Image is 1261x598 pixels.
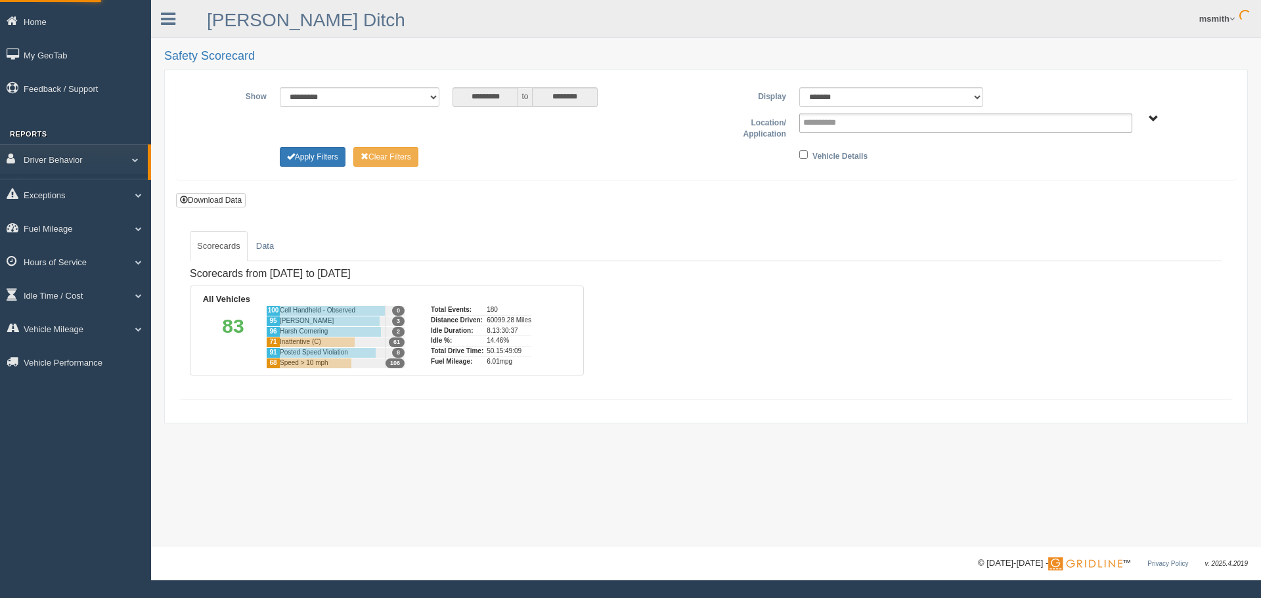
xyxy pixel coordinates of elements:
[190,268,584,280] h4: Scorecards from [DATE] to [DATE]
[203,294,250,304] b: All Vehicles
[266,358,280,368] div: 68
[24,179,148,202] a: Driver Scorecard
[392,316,405,326] span: 3
[176,193,246,207] button: Download Data
[487,305,531,315] div: 180
[812,147,868,163] label: Vehicle Details
[200,305,266,368] div: 83
[389,337,405,347] span: 61
[392,327,405,337] span: 2
[280,147,345,167] button: Change Filter Options
[706,87,793,103] label: Display
[518,87,531,107] span: to
[487,356,531,367] div: 6.01mpg
[487,335,531,346] div: 14.46%
[353,147,418,167] button: Change Filter Options
[706,114,793,140] label: Location/ Application
[487,326,531,336] div: 8.13:30:37
[1048,557,1122,570] img: Gridline
[487,346,531,356] div: 50.15:49:09
[1147,560,1188,567] a: Privacy Policy
[431,315,483,326] div: Distance Driven:
[266,326,280,337] div: 96
[431,326,483,336] div: Idle Duration:
[978,557,1248,570] div: © [DATE]-[DATE] - ™
[487,315,531,326] div: 60099.28 Miles
[431,335,483,346] div: Idle %:
[187,87,273,103] label: Show
[266,337,280,347] div: 71
[207,10,405,30] a: [PERSON_NAME] Ditch
[386,358,405,368] span: 106
[1205,560,1248,567] span: v. 2025.4.2019
[431,356,483,367] div: Fuel Mileage:
[392,306,405,316] span: 0
[431,305,483,315] div: Total Events:
[266,347,280,358] div: 91
[431,346,483,356] div: Total Drive Time:
[249,231,281,261] a: Data
[266,316,280,326] div: 95
[392,348,405,358] span: 8
[164,50,1248,63] h2: Safety Scorecard
[190,231,248,261] a: Scorecards
[266,305,280,316] div: 100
